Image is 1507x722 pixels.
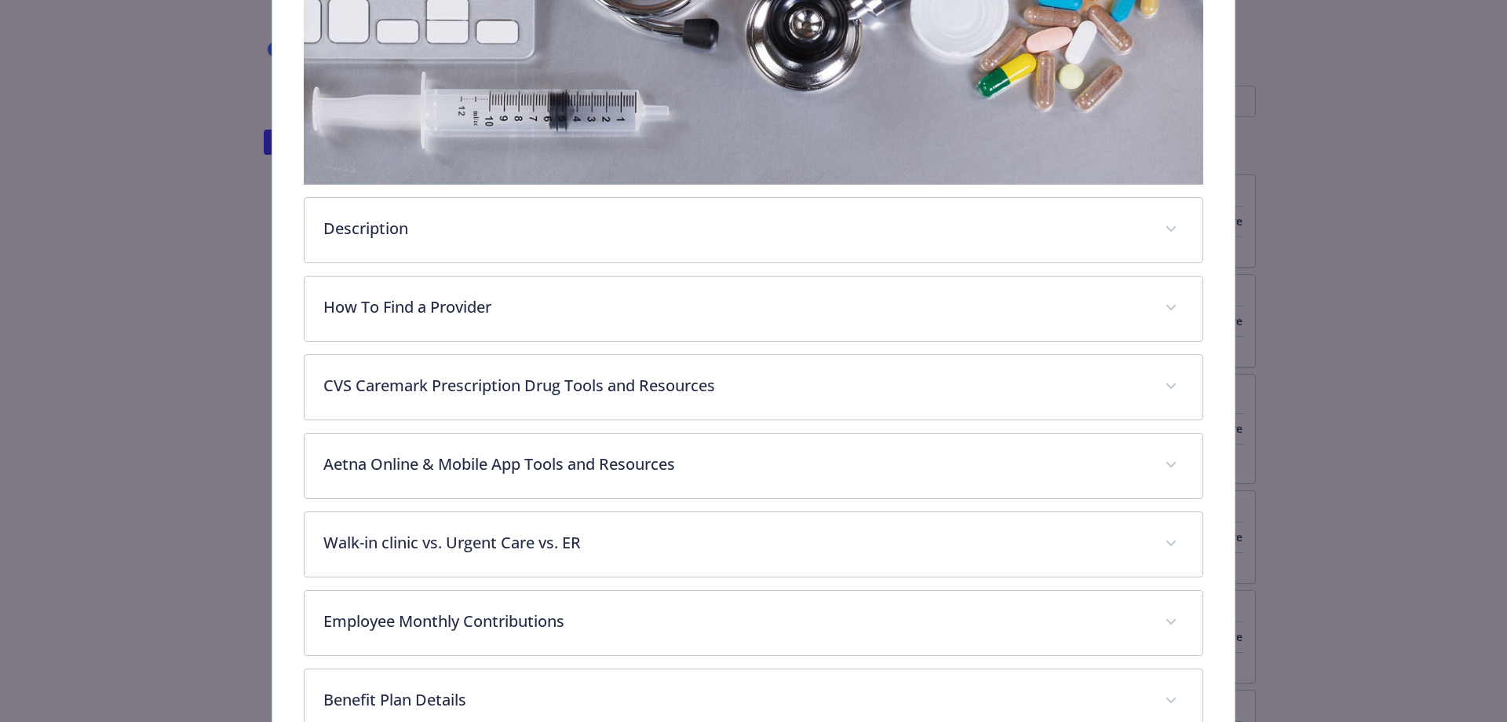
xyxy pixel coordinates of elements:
[305,512,1203,577] div: Walk-in clinic vs. Urgent Care vs. ER
[305,277,1203,341] div: How To Find a Provider
[323,531,1147,555] p: Walk-in clinic vs. Urgent Care vs. ER
[305,355,1203,420] div: CVS Caremark Prescription Drug Tools and Resources
[323,217,1147,240] p: Description
[323,688,1147,712] p: Benefit Plan Details
[323,374,1147,398] p: CVS Caremark Prescription Drug Tools and Resources
[323,453,1147,476] p: Aetna Online & Mobile App Tools and Resources
[323,295,1147,319] p: How To Find a Provider
[305,434,1203,498] div: Aetna Online & Mobile App Tools and Resources
[305,198,1203,262] div: Description
[323,610,1147,633] p: Employee Monthly Contributions
[305,591,1203,655] div: Employee Monthly Contributions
